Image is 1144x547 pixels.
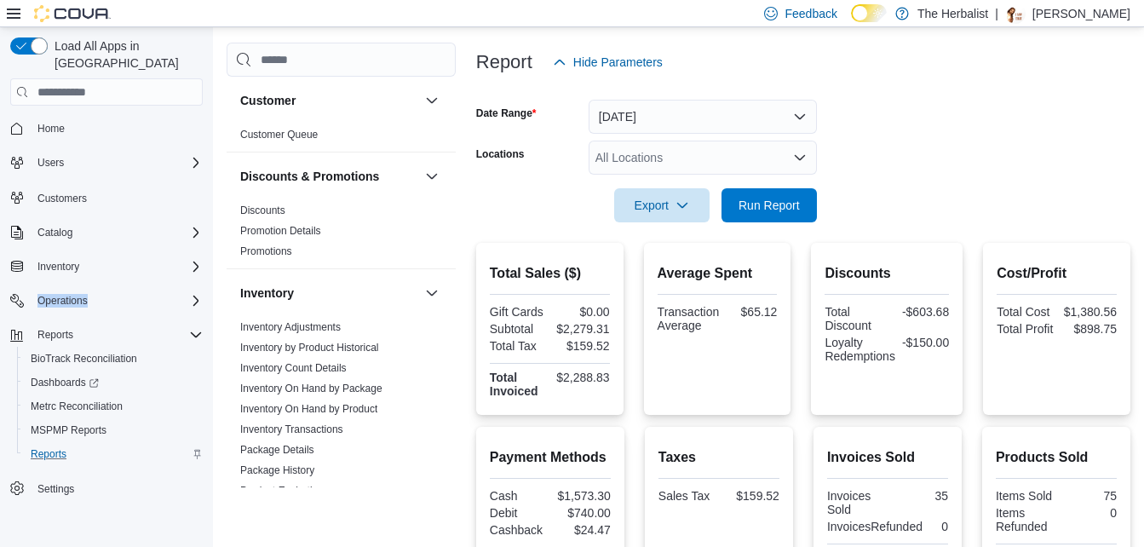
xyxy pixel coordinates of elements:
[240,464,314,476] a: Package History
[476,147,525,161] label: Locations
[31,256,86,277] button: Inventory
[24,372,203,393] span: Dashboards
[490,339,546,353] div: Total Tax
[3,185,210,210] button: Customers
[490,506,547,520] div: Debit
[490,371,538,398] strong: Total Invoiced
[31,400,123,413] span: Metrc Reconciliation
[997,263,1117,284] h2: Cost/Profit
[553,322,609,336] div: $2,279.31
[997,305,1053,319] div: Total Cost
[240,382,382,395] span: Inventory On Hand by Package
[1061,305,1117,319] div: $1,380.56
[24,348,203,369] span: BioTrack Reconciliation
[17,394,210,418] button: Metrc Reconciliation
[31,256,203,277] span: Inventory
[31,222,203,243] span: Catalog
[490,305,546,319] div: Gift Cards
[721,188,817,222] button: Run Report
[37,294,88,308] span: Operations
[1005,3,1026,24] div: Mayra Robinson
[24,396,203,417] span: Metrc Reconciliation
[658,305,720,332] div: Transaction Average
[31,376,99,389] span: Dashboards
[553,305,609,319] div: $0.00
[17,442,210,466] button: Reports
[3,151,210,175] button: Users
[240,285,418,302] button: Inventory
[24,420,113,440] a: MSPMP Reports
[31,291,203,311] span: Operations
[31,325,80,345] button: Reports
[3,221,210,245] button: Catalog
[17,347,210,371] button: BioTrack Reconciliation
[31,188,94,209] a: Customers
[37,328,73,342] span: Reports
[240,423,343,436] span: Inventory Transactions
[37,156,64,170] span: Users
[240,245,292,257] a: Promotions
[31,352,137,366] span: BioTrack Reconciliation
[240,285,294,302] h3: Inventory
[37,192,87,205] span: Customers
[240,320,341,334] span: Inventory Adjustments
[240,362,347,374] a: Inventory Count Details
[240,485,329,497] a: Product Expirations
[422,166,442,187] button: Discounts & Promotions
[658,263,778,284] h2: Average Spent
[490,447,611,468] h2: Payment Methods
[553,339,609,353] div: $159.52
[589,100,817,134] button: [DATE]
[31,423,106,437] span: MSPMP Reports
[24,444,73,464] a: Reports
[240,128,318,141] span: Customer Queue
[3,323,210,347] button: Reports
[240,341,379,354] span: Inventory by Product Historical
[240,224,321,238] span: Promotion Details
[614,188,710,222] button: Export
[240,92,418,109] button: Customer
[31,187,203,208] span: Customers
[997,322,1053,336] div: Total Profit
[827,520,923,533] div: InvoicesRefunded
[31,153,71,173] button: Users
[240,342,379,354] a: Inventory by Product Historical
[422,283,442,303] button: Inventory
[827,447,948,468] h2: Invoices Sold
[825,336,895,363] div: Loyalty Redemptions
[996,447,1117,468] h2: Products Sold
[890,305,949,319] div: -$603.68
[240,245,292,258] span: Promotions
[31,447,66,461] span: Reports
[3,476,210,501] button: Settings
[422,90,442,111] button: Customer
[554,506,611,520] div: $740.00
[37,122,65,135] span: Home
[240,204,285,216] a: Discounts
[240,443,314,457] span: Package Details
[1061,322,1117,336] div: $898.75
[851,4,887,22] input: Dark Mode
[37,482,74,496] span: Settings
[240,92,296,109] h3: Customer
[240,168,379,185] h3: Discounts & Promotions
[902,336,949,349] div: -$150.00
[240,129,318,141] a: Customer Queue
[996,506,1053,533] div: Items Refunded
[3,116,210,141] button: Home
[3,255,210,279] button: Inventory
[37,260,79,273] span: Inventory
[3,289,210,313] button: Operations
[240,168,418,185] button: Discounts & Promotions
[490,322,546,336] div: Subtotal
[917,3,988,24] p: The Herbalist
[31,118,72,139] a: Home
[995,3,998,24] p: |
[31,118,203,139] span: Home
[490,489,547,503] div: Cash
[31,479,81,499] a: Settings
[1060,489,1117,503] div: 75
[554,523,611,537] div: $24.47
[240,204,285,217] span: Discounts
[624,188,699,222] span: Export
